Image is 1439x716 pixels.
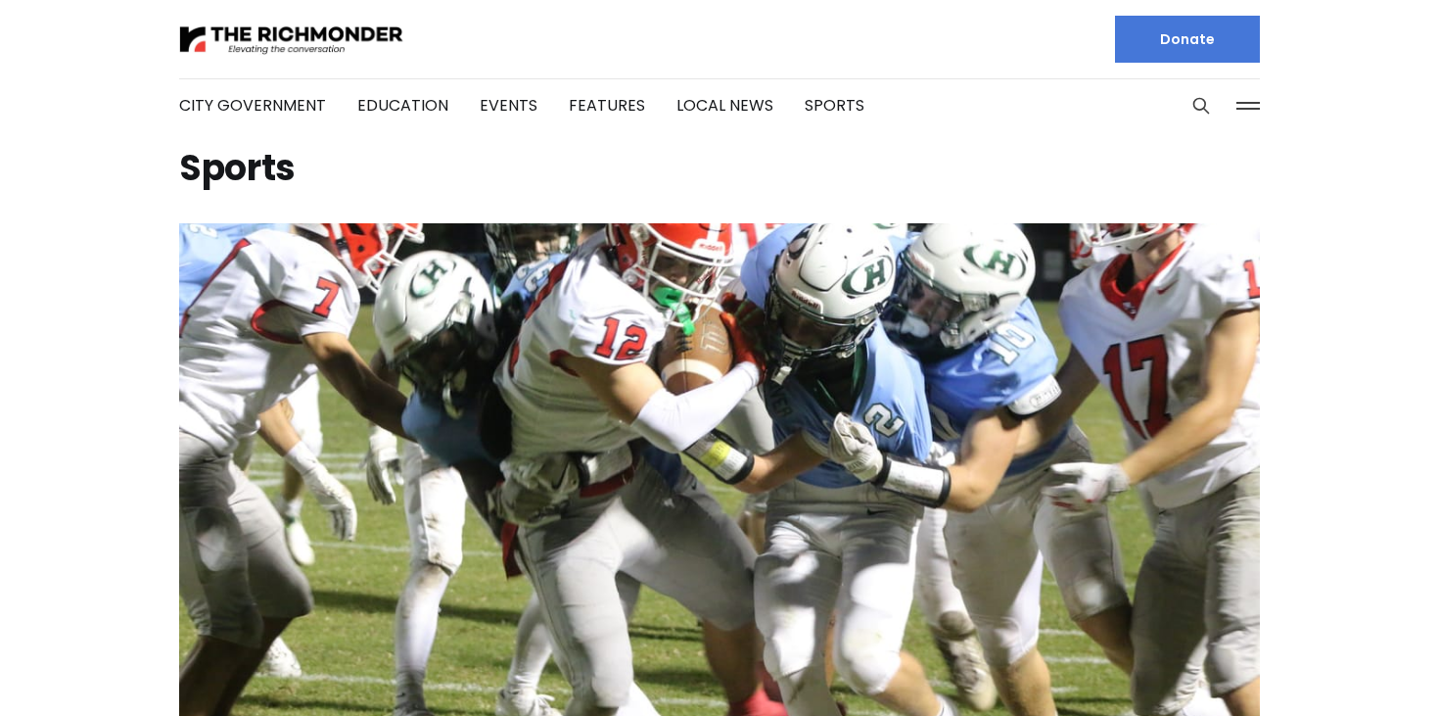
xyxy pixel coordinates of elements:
a: Features [569,94,645,117]
img: The Richmonder [179,23,404,57]
a: Sports [805,94,864,117]
a: Donate [1115,16,1260,63]
a: Events [480,94,537,117]
a: Education [357,94,448,117]
a: City Government [179,94,326,117]
h1: Sports [179,153,1260,184]
button: Search this site [1186,91,1216,120]
iframe: portal-trigger [1273,620,1439,716]
a: Local News [676,94,773,117]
